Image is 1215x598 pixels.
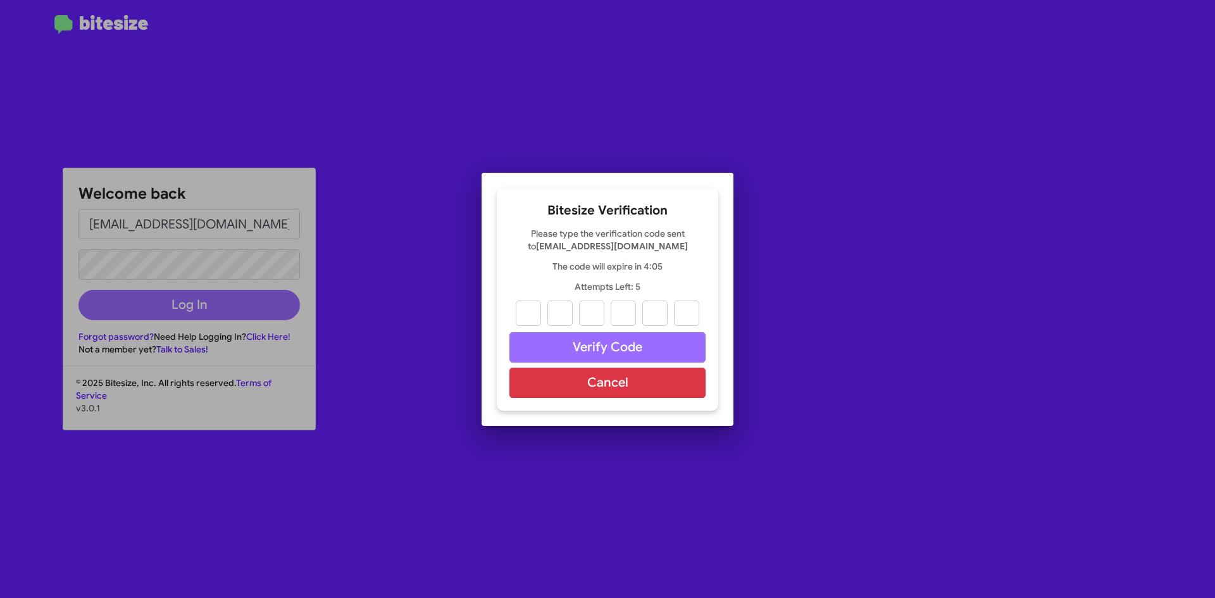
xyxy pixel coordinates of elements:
[536,240,688,252] strong: [EMAIL_ADDRESS][DOMAIN_NAME]
[509,227,706,252] p: Please type the verification code sent to
[509,201,706,221] h2: Bitesize Verification
[509,332,706,363] button: Verify Code
[509,280,706,293] p: Attempts Left: 5
[509,368,706,398] button: Cancel
[509,260,706,273] p: The code will expire in 4:05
